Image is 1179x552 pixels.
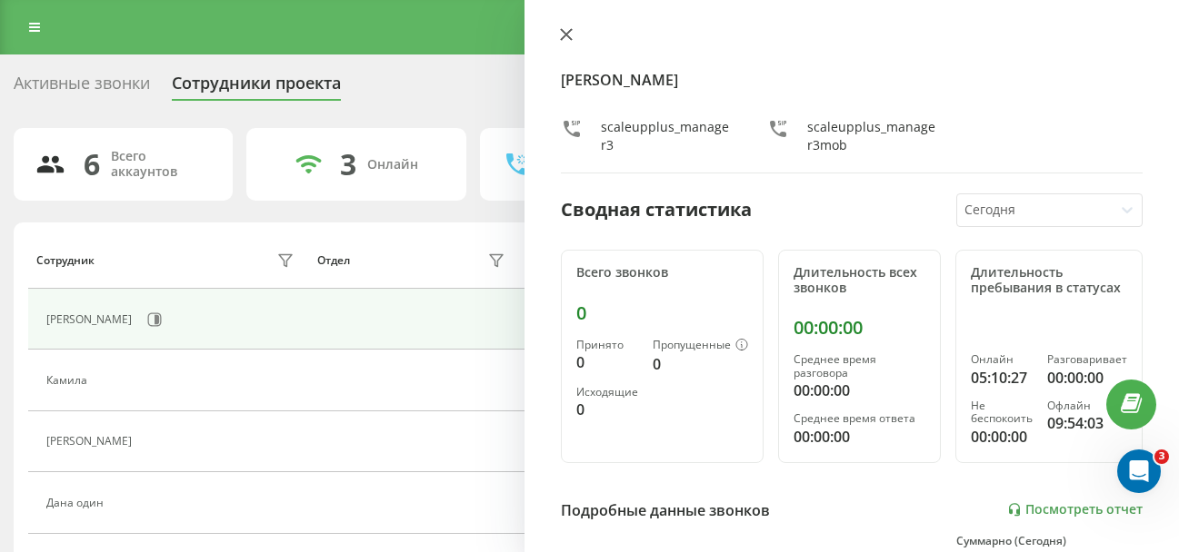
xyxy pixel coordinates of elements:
[576,399,638,420] div: 0
[46,497,108,509] div: Дана один
[601,118,731,154] div: scaleupplus_manager3
[653,353,748,375] div: 0
[576,265,748,281] div: Всего звонков
[111,149,211,180] div: Всего аккаунтов
[794,353,925,379] div: Среднее время разговора
[1047,412,1127,434] div: 09:54:03
[36,254,95,267] div: Сотрудник
[576,302,748,324] div: 0
[1047,399,1127,412] div: Офлайн
[46,313,136,326] div: [PERSON_NAME]
[794,379,925,401] div: 00:00:00
[653,339,748,353] div: Пропущенные
[46,435,136,448] div: [PERSON_NAME]
[971,353,1033,366] div: Онлайн
[172,74,341,102] div: Сотрудники проекта
[1047,367,1127,389] div: 00:00:00
[1154,449,1169,464] span: 3
[1117,449,1161,493] iframe: Intercom live chat
[576,339,638,351] div: Принято
[956,535,1143,547] div: Суммарно (Сегодня)
[561,499,770,521] div: Подробные данные звонков
[561,196,752,223] div: Сводная статистика
[367,157,418,172] div: Онлайн
[794,426,925,448] div: 00:00:00
[794,265,925,296] div: Длительность всех звонков
[14,74,150,102] div: Активные звонки
[561,69,1143,91] h4: [PERSON_NAME]
[1007,502,1143,517] a: Посмотреть отчет
[340,147,356,182] div: 3
[794,317,925,339] div: 00:00:00
[576,386,638,399] div: Исходящие
[807,118,937,154] div: scaleupplus_manager3mob
[971,265,1127,296] div: Длительность пребывания в статусах
[971,367,1033,389] div: 05:10:27
[1047,353,1127,366] div: Разговаривает
[576,351,638,373] div: 0
[46,374,92,387] div: Камила
[317,254,350,267] div: Отдел
[971,399,1033,426] div: Не беспокоить
[794,412,925,425] div: Среднее время ответа
[84,147,100,182] div: 6
[971,426,1033,448] div: 00:00:00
